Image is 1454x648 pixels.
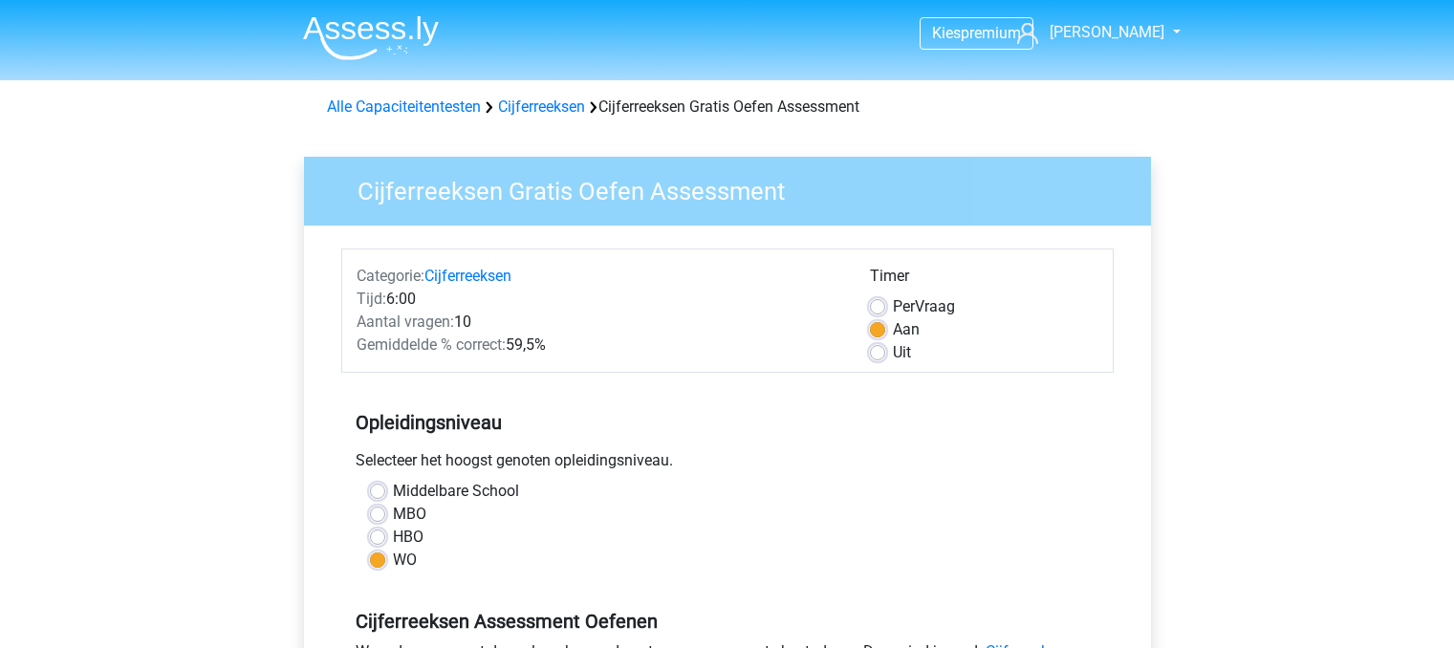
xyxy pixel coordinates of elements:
label: Uit [893,341,911,364]
span: Kies [932,24,961,42]
label: Middelbare School [393,480,519,503]
label: HBO [393,526,423,549]
div: Timer [870,265,1098,295]
a: Alle Capaciteitentesten [327,97,481,116]
div: Selecteer het hoogst genoten opleidingsniveau. [341,449,1114,480]
h3: Cijferreeksen Gratis Oefen Assessment [335,169,1137,206]
div: 59,5% [342,334,856,356]
div: 10 [342,311,856,334]
label: Vraag [893,295,955,318]
a: Cijferreeksen [424,267,511,285]
label: WO [393,549,417,572]
a: Cijferreeksen [498,97,585,116]
span: Gemiddelde % correct: [357,335,506,354]
span: Categorie: [357,267,424,285]
span: [PERSON_NAME] [1050,23,1164,41]
span: Aantal vragen: [357,313,454,331]
a: [PERSON_NAME] [1009,21,1166,44]
h5: Cijferreeksen Assessment Oefenen [356,610,1099,633]
img: Assessly [303,15,439,60]
label: Aan [893,318,920,341]
a: Kiespremium [921,20,1032,46]
label: MBO [393,503,426,526]
span: premium [961,24,1021,42]
h5: Opleidingsniveau [356,403,1099,442]
span: Per [893,297,915,315]
span: Tijd: [357,290,386,308]
div: Cijferreeksen Gratis Oefen Assessment [319,96,1136,119]
div: 6:00 [342,288,856,311]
